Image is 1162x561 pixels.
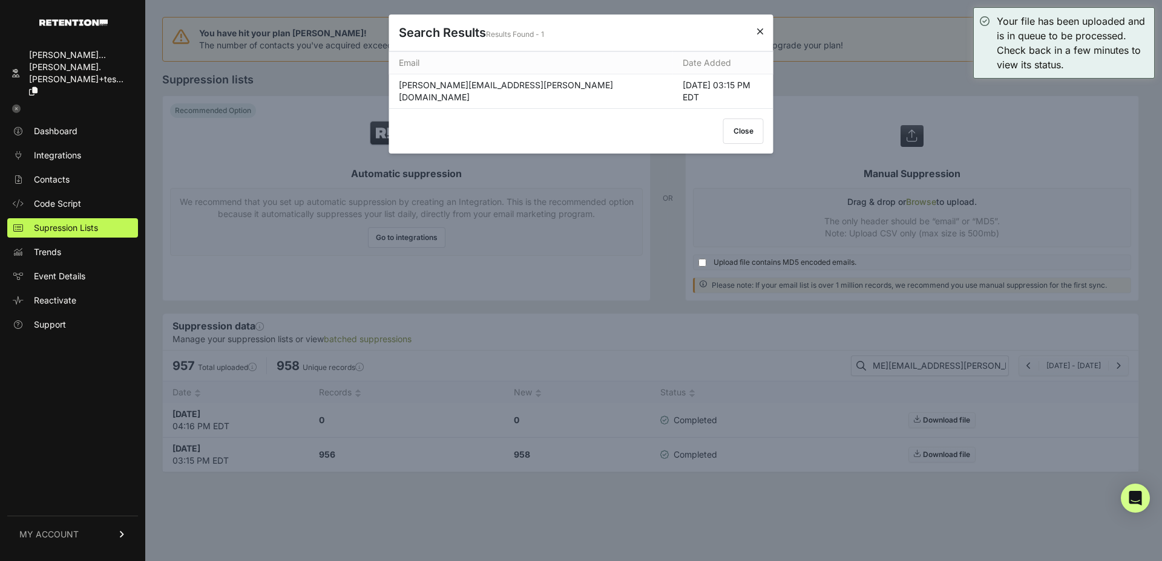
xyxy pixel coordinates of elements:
[7,170,138,189] a: Contacts
[723,118,764,144] button: Close
[7,45,138,101] a: [PERSON_NAME]... [PERSON_NAME].[PERSON_NAME]+tes...
[34,173,70,186] span: Contacts
[7,218,138,238] a: Supression Lists
[34,294,76,306] span: Reactivate
[7,267,138,286] a: Event Details
[39,19,108,26] img: Retention.com
[34,149,81,161] span: Integrations
[997,14,1148,72] div: Your file has been uploaded and is in queue to be processed. Check back in a few minutes to view ...
[34,198,81,210] span: Code Script
[7,291,138,310] a: Reactivate
[486,30,544,39] span: Results Found - 1
[714,258,856,267] span: Upload file contains MD5 encoded emails.
[34,270,85,282] span: Event Details
[29,62,123,84] span: [PERSON_NAME].[PERSON_NAME]+tes...
[34,125,77,137] span: Dashboard
[673,52,773,74] th: Date added
[698,259,706,267] input: Upload file contains MD5 encoded emails.
[7,242,138,262] a: Trends
[34,319,66,331] span: Support
[389,74,673,109] td: [PERSON_NAME][EMAIL_ADDRESS][PERSON_NAME][DOMAIN_NAME]
[7,516,138,553] a: MY ACCOUNT
[19,528,79,540] span: MY ACCOUNT
[1121,484,1150,513] div: Open Intercom Messenger
[7,146,138,165] a: Integrations
[7,315,138,334] a: Support
[7,194,138,213] a: Code Script
[673,74,773,109] td: [DATE] 03:15 PM EDT
[34,246,61,258] span: Trends
[29,49,133,61] div: [PERSON_NAME]...
[389,52,673,74] th: Email
[7,122,138,141] a: Dashboard
[34,222,98,234] span: Supression Lists
[399,24,544,41] h3: Search Results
